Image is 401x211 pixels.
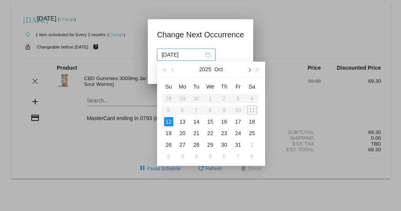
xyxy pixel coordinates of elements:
[220,129,229,138] div: 23
[245,127,259,139] td: 10/25/2025
[245,116,259,127] td: 10/18/2025
[160,62,169,77] button: Last year (Control + left)
[206,129,215,138] div: 22
[206,140,215,149] div: 29
[164,117,173,126] div: 12
[231,80,245,93] th: Fri
[162,151,176,162] td: 11/2/2025
[253,62,262,77] button: Next year (Control + right)
[176,151,190,162] td: 11/3/2025
[233,140,243,149] div: 31
[247,140,257,149] div: 1
[233,129,243,138] div: 24
[231,139,245,151] td: 10/31/2025
[247,117,257,126] div: 18
[247,152,257,161] div: 8
[217,80,231,93] th: Thu
[214,62,223,77] button: Oct
[192,117,201,126] div: 14
[176,127,190,139] td: 10/20/2025
[162,139,176,151] td: 10/26/2025
[157,28,244,41] h1: Change Next Occurrence
[220,140,229,149] div: 30
[162,116,176,127] td: 10/12/2025
[178,152,187,161] div: 3
[162,50,204,59] input: Select date
[162,80,176,93] th: Sun
[245,139,259,151] td: 11/1/2025
[190,139,203,151] td: 10/28/2025
[190,127,203,139] td: 10/21/2025
[203,151,217,162] td: 11/5/2025
[245,151,259,162] td: 11/8/2025
[164,140,173,149] div: 26
[217,151,231,162] td: 11/6/2025
[203,80,217,93] th: Wed
[245,80,259,93] th: Sat
[192,152,201,161] div: 4
[233,117,243,126] div: 17
[176,139,190,151] td: 10/27/2025
[169,62,177,77] button: Previous month (PageUp)
[217,127,231,139] td: 10/23/2025
[217,139,231,151] td: 10/30/2025
[220,117,229,126] div: 16
[192,140,201,149] div: 28
[162,127,176,139] td: 10/19/2025
[178,140,187,149] div: 27
[190,151,203,162] td: 11/4/2025
[192,129,201,138] div: 21
[190,80,203,93] th: Tue
[176,80,190,93] th: Mon
[164,152,173,161] div: 2
[206,152,215,161] div: 5
[199,62,211,77] button: 2025
[203,116,217,127] td: 10/15/2025
[231,151,245,162] td: 11/7/2025
[206,117,215,126] div: 15
[176,116,190,127] td: 10/13/2025
[231,127,245,139] td: 10/24/2025
[190,116,203,127] td: 10/14/2025
[245,62,253,77] button: Next month (PageDown)
[164,129,173,138] div: 19
[220,152,229,161] div: 6
[231,116,245,127] td: 10/17/2025
[203,139,217,151] td: 10/29/2025
[203,127,217,139] td: 10/22/2025
[217,116,231,127] td: 10/16/2025
[178,129,187,138] div: 20
[233,152,243,161] div: 7
[247,129,257,138] div: 25
[178,117,187,126] div: 13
